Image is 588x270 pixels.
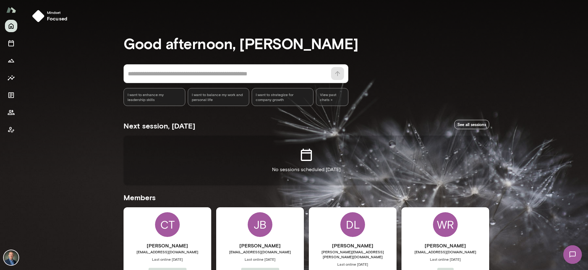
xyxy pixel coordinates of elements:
[192,92,246,102] span: I want to balance my work and personal life
[252,88,313,106] div: I want to strategize for company growth
[256,92,309,102] span: I want to strategize for company growth
[316,88,348,106] span: View past chats ->
[4,250,19,265] img: Michael Alden
[309,249,397,259] span: [PERSON_NAME][EMAIL_ADDRESS][PERSON_NAME][DOMAIN_NAME]
[340,212,365,237] div: DL
[188,88,250,106] div: I want to balance my work and personal life
[454,120,489,129] a: See all sessions
[47,15,67,22] h6: focused
[124,242,211,249] h6: [PERSON_NAME]
[128,92,181,102] span: I want to enhance my leadership skills
[5,106,17,119] button: Members
[5,20,17,32] button: Home
[272,166,341,173] p: No sessions scheduled [DATE]
[32,10,44,22] img: mindset
[155,212,180,237] div: CT
[124,35,489,52] h3: Good afternoon, [PERSON_NAME]
[216,257,304,262] span: Last online [DATE]
[47,10,67,15] span: Mindset
[248,212,272,237] div: JB
[124,257,211,262] span: Last online [DATE]
[124,249,211,254] span: [EMAIL_ADDRESS][DOMAIN_NAME]
[5,72,17,84] button: Insights
[433,212,458,237] div: WR
[124,88,185,106] div: I want to enhance my leadership skills
[309,262,397,267] span: Last online [DATE]
[5,124,17,136] button: Client app
[5,89,17,101] button: Documents
[401,257,489,262] span: Last online [DATE]
[124,121,195,131] h5: Next session, [DATE]
[216,242,304,249] h6: [PERSON_NAME]
[6,4,16,16] img: Mento
[5,54,17,67] button: Growth Plan
[216,249,304,254] span: [EMAIL_ADDRESS][DOMAIN_NAME]
[401,242,489,249] h6: [PERSON_NAME]
[309,242,397,249] h6: [PERSON_NAME]
[124,192,489,202] h5: Members
[401,249,489,254] span: [EMAIL_ADDRESS][DOMAIN_NAME]
[5,37,17,49] button: Sessions
[30,7,72,25] button: Mindsetfocused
